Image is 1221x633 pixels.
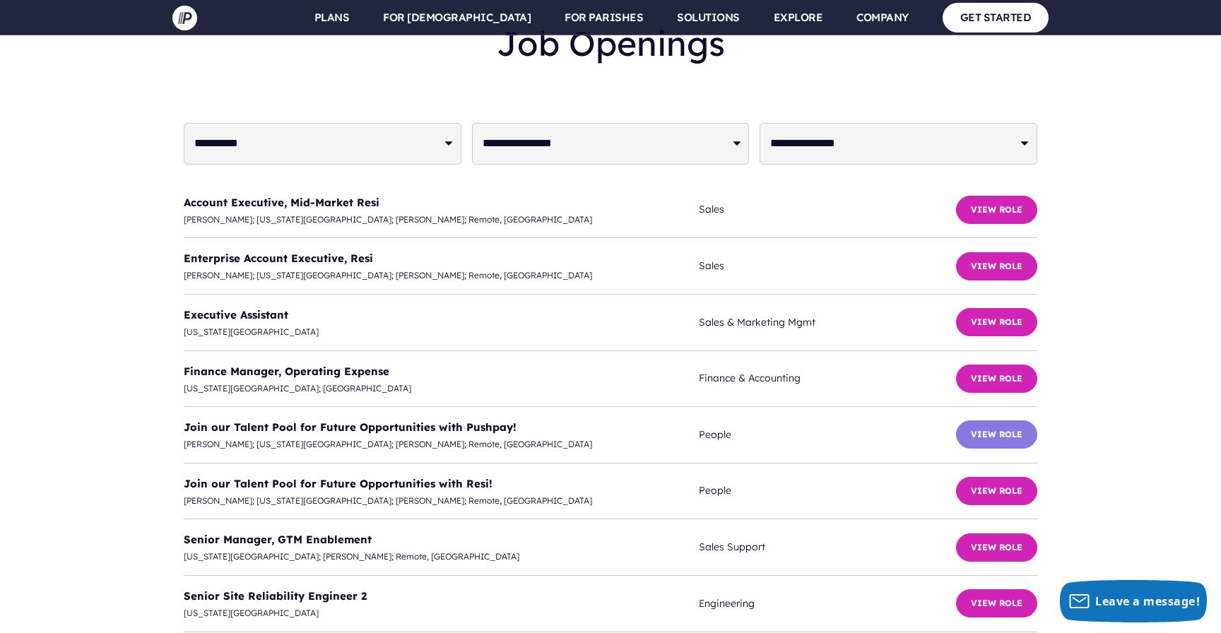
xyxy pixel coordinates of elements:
span: [US_STATE][GEOGRAPHIC_DATA]; [PERSON_NAME]; Remote, [GEOGRAPHIC_DATA] [184,549,699,564]
button: View Role [956,589,1037,617]
a: Finance Manager, Operating Expense [184,365,389,378]
a: Senior Site Reliability Engineer 2 [184,589,367,603]
button: View Role [956,420,1037,449]
button: View Role [956,365,1037,393]
span: People [699,426,956,444]
span: [US_STATE][GEOGRAPHIC_DATA] [184,605,699,621]
span: [PERSON_NAME]; [US_STATE][GEOGRAPHIC_DATA]; [PERSON_NAME]; Remote, [GEOGRAPHIC_DATA] [184,212,699,227]
a: GET STARTED [943,3,1049,32]
a: Enterprise Account Executive, Resi [184,252,373,265]
button: View Role [956,308,1037,336]
span: Sales [699,257,956,275]
a: Senior Manager, GTM Enablement [184,533,372,546]
span: [PERSON_NAME]; [US_STATE][GEOGRAPHIC_DATA]; [PERSON_NAME]; Remote, [GEOGRAPHIC_DATA] [184,437,699,452]
span: Sales & Marketing Mgmt [699,314,956,331]
a: Join our Talent Pool for Future Opportunities with Pushpay! [184,420,517,434]
span: Engineering [699,595,956,613]
button: View Role [956,196,1037,224]
span: Finance & Accounting [699,369,956,387]
button: View Role [956,252,1037,280]
span: [PERSON_NAME]; [US_STATE][GEOGRAPHIC_DATA]; [PERSON_NAME]; Remote, [GEOGRAPHIC_DATA] [184,493,699,509]
span: [US_STATE][GEOGRAPHIC_DATA]; [GEOGRAPHIC_DATA] [184,381,699,396]
span: Leave a message! [1095,593,1200,609]
span: Sales Support [699,538,956,556]
a: Account Executive, Mid-Market Resi [184,196,379,209]
a: Executive Assistant [184,308,288,321]
span: [PERSON_NAME]; [US_STATE][GEOGRAPHIC_DATA]; [PERSON_NAME]; Remote, [GEOGRAPHIC_DATA] [184,268,699,283]
button: View Role [956,533,1037,562]
span: Sales [699,201,956,218]
button: View Role [956,477,1037,505]
h2: Job Openings [184,12,1037,75]
a: Join our Talent Pool for Future Opportunities with Resi! [184,477,492,490]
span: [US_STATE][GEOGRAPHIC_DATA] [184,324,699,340]
span: People [699,482,956,499]
button: Leave a message! [1060,580,1207,622]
